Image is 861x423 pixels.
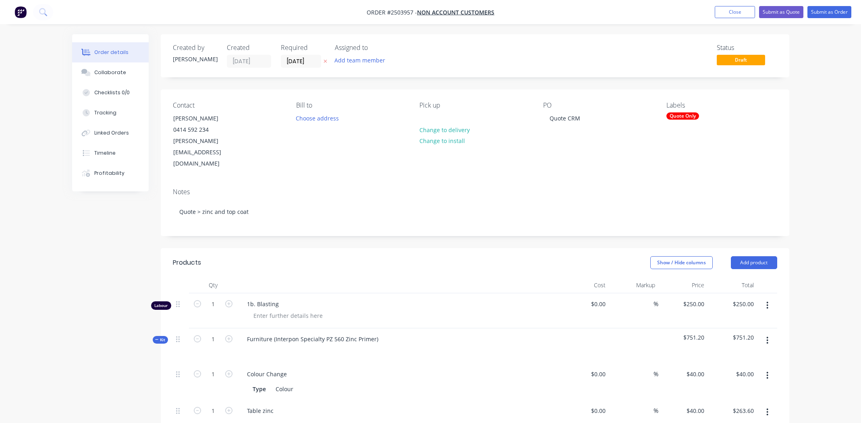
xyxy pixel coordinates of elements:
[241,405,280,417] div: Table zinc
[654,406,658,415] span: %
[247,300,556,308] span: 1b. Blasting
[367,8,417,16] span: Order #2503957 -
[654,299,658,309] span: %
[415,135,469,146] button: Change to install
[173,199,777,224] div: Quote > zinc and top coat
[415,124,474,135] button: Change to delivery
[166,112,247,170] div: [PERSON_NAME]0414 592 234[PERSON_NAME][EMAIL_ADDRESS][DOMAIN_NAME]
[292,112,343,123] button: Choose address
[543,112,587,133] div: Quote CRM
[807,6,851,18] button: Submit as Order
[272,383,297,395] div: Colour
[94,149,116,157] div: Timeline
[94,69,126,76] div: Collaborate
[609,277,658,293] div: Markup
[72,163,149,183] button: Profitability
[717,55,765,65] span: Draft
[173,102,283,109] div: Contact
[94,129,129,137] div: Linked Orders
[173,258,201,267] div: Products
[717,44,777,52] div: Status
[189,277,237,293] div: Qty
[173,135,240,169] div: [PERSON_NAME][EMAIL_ADDRESS][DOMAIN_NAME]
[707,277,757,293] div: Total
[715,6,755,18] button: Close
[666,112,699,120] div: Quote Only
[151,301,171,310] div: Labour
[654,369,658,379] span: %
[72,103,149,123] button: Tracking
[173,188,777,196] div: Notes
[72,143,149,163] button: Timeline
[173,113,240,124] div: [PERSON_NAME]
[173,44,217,52] div: Created by
[249,383,269,395] div: Type
[72,62,149,83] button: Collaborate
[658,277,708,293] div: Price
[94,89,130,96] div: Checklists 0/0
[560,277,609,293] div: Cost
[711,333,754,342] span: $751.20
[72,83,149,103] button: Checklists 0/0
[662,333,705,342] span: $751.20
[241,333,385,345] div: Furniture (Interpon Specialty PZ 560 Zinc Primer)
[155,337,166,343] span: Kit
[173,124,240,135] div: 0414 592 234
[296,102,407,109] div: Bill to
[72,42,149,62] button: Order details
[72,123,149,143] button: Linked Orders
[281,44,325,52] div: Required
[94,109,116,116] div: Tracking
[173,55,217,63] div: [PERSON_NAME]
[15,6,27,18] img: Factory
[759,6,803,18] button: Submit as Quote
[335,55,390,66] button: Add team member
[417,8,494,16] a: Non account customers
[94,170,124,177] div: Profitability
[153,336,168,344] div: Kit
[650,256,713,269] button: Show / Hide columns
[330,55,389,66] button: Add team member
[731,256,777,269] button: Add product
[335,44,415,52] div: Assigned to
[543,102,654,109] div: PO
[241,368,293,380] div: Colour Change
[94,49,129,56] div: Order details
[227,44,271,52] div: Created
[666,102,777,109] div: Labels
[419,102,530,109] div: Pick up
